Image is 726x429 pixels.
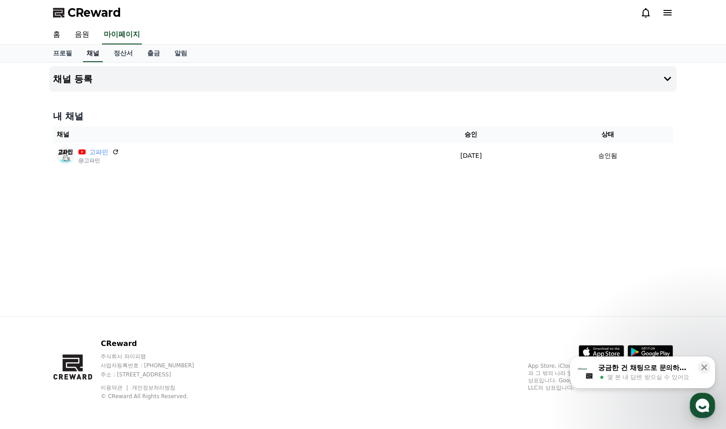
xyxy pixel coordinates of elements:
[400,126,542,143] th: 승인
[29,301,34,308] span: 홈
[101,393,211,400] p: © CReward All Rights Reserved.
[132,385,175,391] a: 개인정보처리방침
[101,338,211,349] p: CReward
[60,288,117,310] a: 대화
[78,157,119,164] p: @고파민
[528,362,673,391] p: App Store, iCloud, iCloud Drive 및 iTunes Store는 미국과 그 밖의 나라 및 지역에서 등록된 Apple Inc.의 서비스 상표입니다. Goo...
[101,371,211,378] p: 주소 : [STREET_ADDRESS]
[117,288,174,310] a: 설정
[46,25,68,44] a: 홈
[542,126,673,143] th: 상태
[101,353,211,360] p: 주식회사 와이피랩
[403,151,539,161] p: [DATE]
[53,110,673,122] h4: 내 채널
[101,385,129,391] a: 이용약관
[3,288,60,310] a: 홈
[46,45,79,62] a: 프로필
[53,5,121,20] a: CReward
[102,25,142,44] a: 마이페이지
[83,302,94,309] span: 대화
[101,362,211,369] p: 사업자등록번호 : [PHONE_NUMBER]
[49,66,677,92] button: 채널 등록
[140,301,151,308] span: 설정
[89,147,108,157] a: 고파민
[53,74,92,84] h4: 채널 등록
[57,146,75,165] img: 고파민
[83,45,103,62] a: 채널
[53,126,400,143] th: 채널
[140,45,167,62] a: 출금
[167,45,194,62] a: 알림
[68,25,97,44] a: 음원
[106,45,140,62] a: 정산서
[598,151,617,161] p: 승인됨
[68,5,121,20] span: CReward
